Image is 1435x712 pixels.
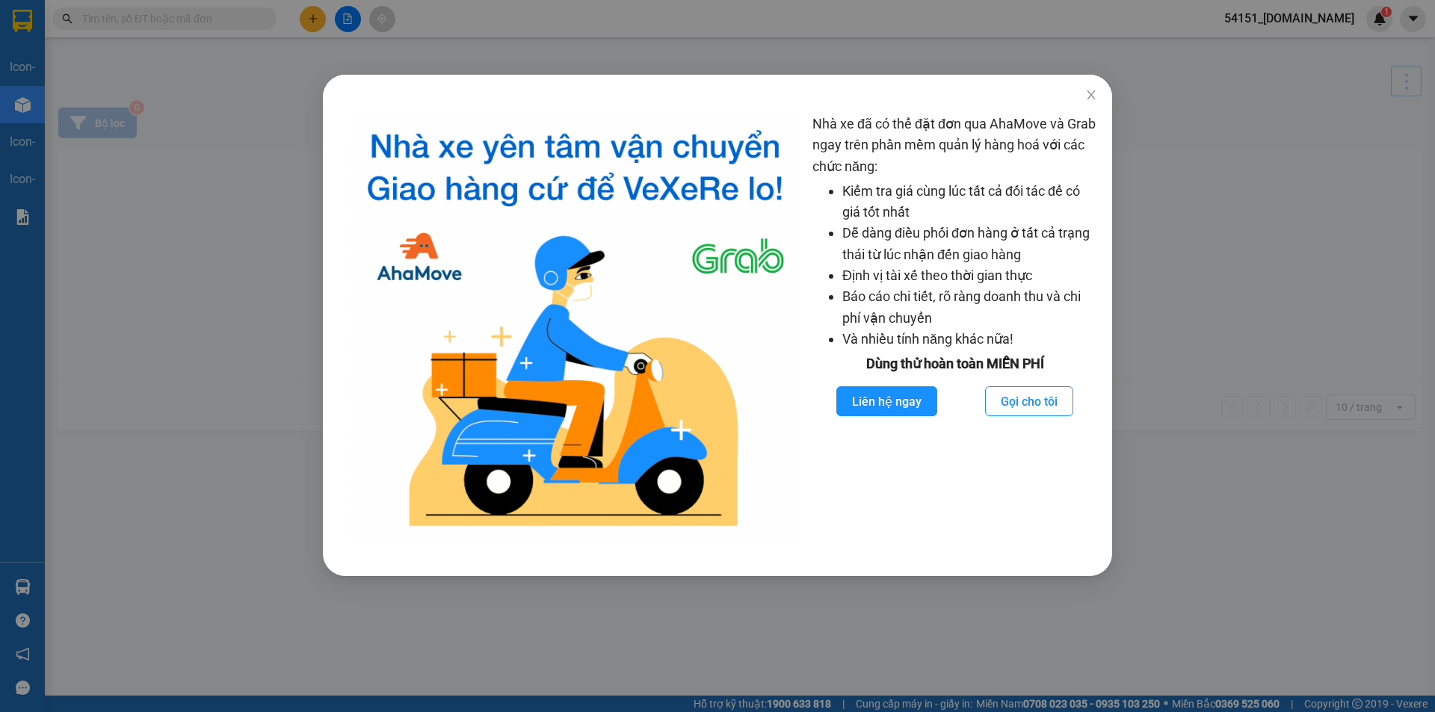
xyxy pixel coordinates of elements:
[1001,392,1058,411] span: Gọi cho tôi
[836,386,937,416] button: Liên hệ ngay
[812,353,1097,374] div: Dùng thử hoàn toàn MIỄN PHÍ
[842,265,1097,286] li: Định vị tài xế theo thời gian thực
[842,223,1097,265] li: Dễ dàng điều phối đơn hàng ở tất cả trạng thái từ lúc nhận đến giao hàng
[1070,75,1112,117] button: Close
[350,114,800,539] img: logo
[842,286,1097,329] li: Báo cáo chi tiết, rõ ràng doanh thu và chi phí vận chuyển
[1085,89,1097,101] span: close
[852,392,922,411] span: Liên hệ ngay
[985,386,1073,416] button: Gọi cho tôi
[842,329,1097,350] li: Và nhiều tính năng khác nữa!
[842,181,1097,223] li: Kiểm tra giá cùng lúc tất cả đối tác để có giá tốt nhất
[812,114,1097,539] div: Nhà xe đã có thể đặt đơn qua AhaMove và Grab ngay trên phần mềm quản lý hàng hoá với các chức năng:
